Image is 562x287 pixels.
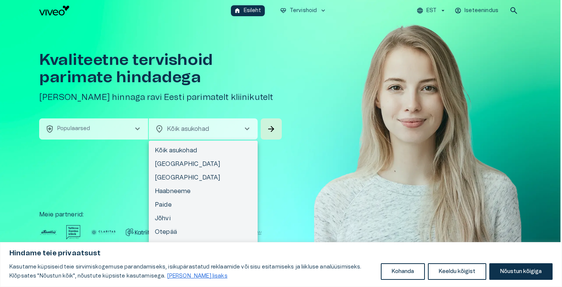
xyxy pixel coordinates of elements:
[149,184,258,198] li: Haabneeme
[428,263,486,280] button: Keeldu kõigist
[38,6,50,12] span: Help
[149,225,258,239] li: Otepää
[149,171,258,184] li: [GEOGRAPHIC_DATA]
[9,249,553,258] p: Hindame teie privaatsust
[149,144,258,157] li: Kõik asukohad
[489,263,553,280] button: Nõustun kõigiga
[149,157,258,171] li: [GEOGRAPHIC_DATA]
[149,212,258,225] li: Jõhvi
[9,262,375,281] p: Kasutame küpsiseid teie sirvimiskogemuse parandamiseks, isikupärastatud reklaamide või sisu esita...
[381,263,425,280] button: Kohanda
[149,198,258,212] li: Paide
[149,239,258,252] li: [GEOGRAPHIC_DATA]
[167,273,228,279] a: Loe lisaks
